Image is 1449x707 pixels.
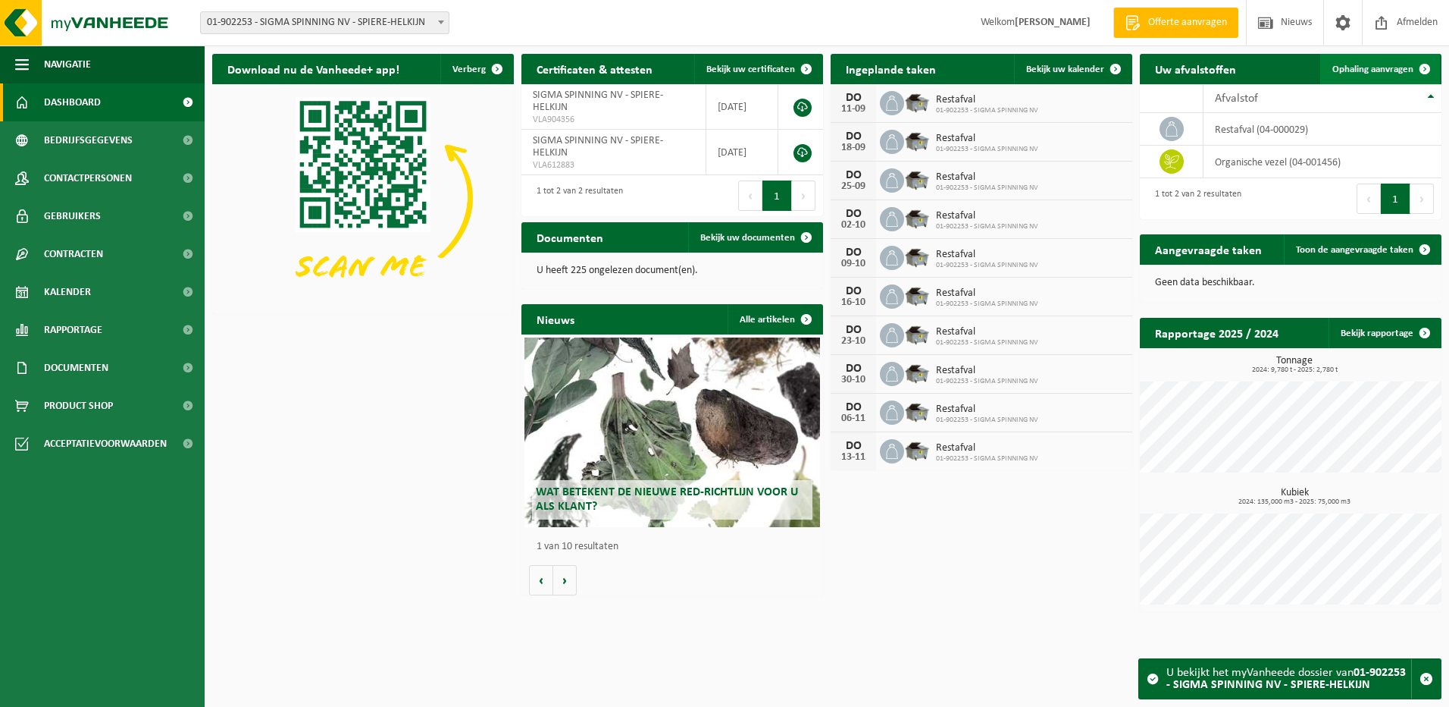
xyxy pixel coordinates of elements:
[688,222,822,253] a: Bekijk uw documenten
[838,324,868,336] div: DO
[1140,234,1277,264] h2: Aangevraagde taken
[533,135,663,159] span: SIGMA SPINNING NV - SPIERE-HELKIJN
[904,437,930,463] img: WB-5000-GAL-GY-01
[1140,54,1251,83] h2: Uw afvalstoffen
[936,365,1038,377] span: Restafval
[1410,184,1434,214] button: Next
[762,181,792,211] button: 1
[838,208,868,220] div: DO
[838,413,868,424] div: 06-11
[44,387,113,425] span: Product Shop
[936,171,1038,184] span: Restafval
[44,159,132,197] span: Contactpersonen
[838,401,868,413] div: DO
[1144,15,1231,30] span: Offerte aanvragen
[728,304,822,335] a: Alle artikelen
[1147,488,1441,506] h3: Kubiek
[936,416,1038,425] span: 01-902253 - SIGMA SPINNING NV
[553,565,577,595] button: Volgende
[694,54,822,84] a: Bekijk uw certificaten
[1357,184,1381,214] button: Previous
[838,297,868,308] div: 16-10
[838,104,868,115] div: 11-09
[838,220,868,231] div: 02-10
[904,321,930,347] img: WB-5000-GAL-GY-01
[529,179,623,212] div: 1 tot 2 van 2 resultaten
[936,184,1038,193] span: 01-902253 - SIGMA SPINNING NV
[533,159,694,171] span: VLA612883
[936,442,1038,454] span: Restafval
[904,282,930,308] img: WB-5000-GAL-GY-01
[904,205,930,231] img: WB-5000-GAL-GY-01
[904,127,930,153] img: WB-5000-GAL-GY-01
[1113,8,1238,38] a: Offerte aanvragen
[212,84,514,311] img: Download de VHEPlus App
[1014,54,1131,84] a: Bekijk uw kalender
[529,565,553,595] button: Vorige
[838,440,868,452] div: DO
[706,84,778,130] td: [DATE]
[533,114,694,126] span: VLA904356
[936,210,1038,222] span: Restafval
[838,375,868,385] div: 30-10
[936,261,1038,270] span: 01-902253 - SIGMA SPINNING NV
[838,259,868,269] div: 09-10
[838,452,868,463] div: 13-11
[1026,64,1104,74] span: Bekijk uw kalender
[904,89,930,115] img: WB-5000-GAL-GY-01
[521,222,618,252] h2: Documenten
[44,83,101,121] span: Dashboard
[1329,318,1440,348] a: Bekijk rapportage
[706,130,778,175] td: [DATE]
[904,244,930,269] img: WB-5000-GAL-GY-01
[44,121,133,159] span: Bedrijfsgegevens
[838,363,868,375] div: DO
[533,90,663,113] span: SIGMA SPINNING NV - SPIERE-HELKIJN
[536,486,798,513] span: Wat betekent de nieuwe RED-richtlijn voor u als klant?
[838,247,868,259] div: DO
[838,336,868,347] div: 23-10
[936,288,1038,300] span: Restafval
[537,266,808,276] p: U heeft 225 ongelezen document(en).
[738,181,762,211] button: Previous
[1140,318,1294,347] h2: Rapportage 2025 / 2024
[838,92,868,104] div: DO
[44,197,101,235] span: Gebruikers
[936,249,1038,261] span: Restafval
[1155,278,1426,288] p: Geen data beschikbaar.
[1166,659,1411,699] div: U bekijkt het myVanheede dossier van
[936,222,1038,231] span: 01-902253 - SIGMA SPINNING NV
[1147,366,1441,374] span: 2024: 9,780 t - 2025: 2,780 t
[936,94,1038,106] span: Restafval
[1296,245,1413,255] span: Toon de aangevraagde taken
[1381,184,1410,214] button: 1
[936,106,1038,115] span: 01-902253 - SIGMA SPINNING NV
[838,169,868,181] div: DO
[1284,234,1440,265] a: Toon de aangevraagde taken
[936,377,1038,386] span: 01-902253 - SIGMA SPINNING NV
[1147,182,1241,215] div: 1 tot 2 van 2 resultaten
[936,404,1038,416] span: Restafval
[44,425,167,463] span: Acceptatievoorwaarden
[904,398,930,424] img: WB-5000-GAL-GY-01
[706,64,795,74] span: Bekijk uw certificaten
[44,46,91,83] span: Navigatie
[521,304,590,334] h2: Nieuws
[1203,113,1441,146] td: restafval (04-000029)
[521,54,668,83] h2: Certificaten & attesten
[936,326,1038,338] span: Restafval
[537,542,815,552] p: 1 van 10 resultaten
[936,133,1038,145] span: Restafval
[1215,93,1258,105] span: Afvalstof
[831,54,951,83] h2: Ingeplande taken
[838,181,868,192] div: 25-09
[201,12,449,33] span: 01-902253 - SIGMA SPINNING NV - SPIERE-HELKIJN
[838,130,868,143] div: DO
[1166,667,1406,691] strong: 01-902253 - SIGMA SPINNING NV - SPIERE-HELKIJN
[936,145,1038,154] span: 01-902253 - SIGMA SPINNING NV
[904,166,930,192] img: WB-5000-GAL-GY-01
[452,64,486,74] span: Verberg
[1332,64,1413,74] span: Ophaling aanvragen
[904,360,930,385] img: WB-5000-GAL-GY-01
[44,235,103,273] span: Contracten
